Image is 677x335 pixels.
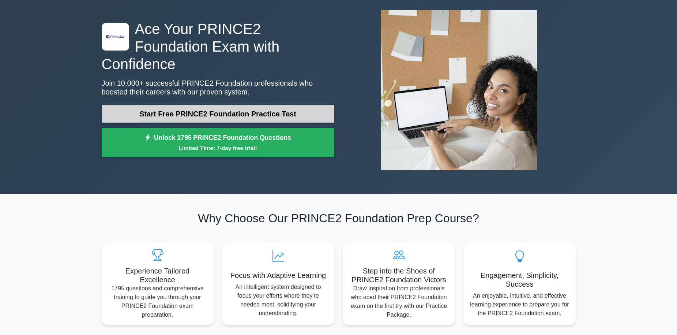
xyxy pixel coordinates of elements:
p: An intelligent system designed to focus your efforts where they're needed most, solidifying your ... [228,283,328,318]
a: Start Free PRINCE2 Foundation Practice Test [102,105,334,123]
small: Limited Time: 7-day free trial! [111,144,325,152]
p: 1795 questions and comprehensive training to guide you through your PRINCE2 Foundation exam prepa... [108,284,208,319]
p: An enjoyable, intuitive, and effective learning experience to prepare you for the PRINCE2 Foundat... [470,291,570,318]
h5: Step into the Shoes of PRINCE2 Foundation Victors [349,267,449,284]
p: Draw inspiration from professionals who aced their PRINCE2 Foundation exam on the first try with ... [349,284,449,319]
h5: Focus with Adaptive Learning [228,271,328,280]
h1: Ace Your PRINCE2 Foundation Exam with Confidence [102,20,334,73]
a: Unlock 1795 PRINCE2 Foundation QuestionsLimited Time: 7-day free trial! [102,128,334,157]
h5: Engagement, Simplicity, Success [470,271,570,289]
p: Join 10,000+ successful PRINCE2 Foundation professionals who boosted their careers with our prove... [102,79,334,96]
h2: Why Choose Our PRINCE2 Foundation Prep Course? [102,211,576,225]
h5: Experience Tailored Excellence [108,267,208,284]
